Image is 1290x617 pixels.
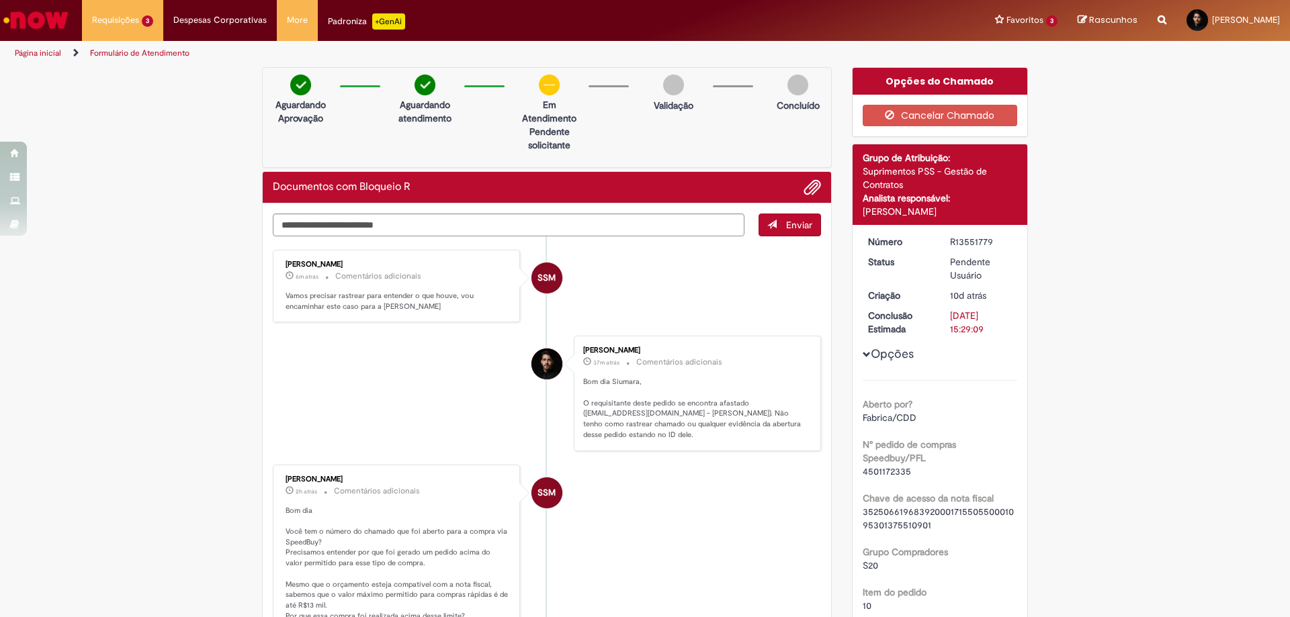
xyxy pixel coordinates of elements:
button: Cancelar Chamado [863,105,1018,126]
img: img-circle-grey.png [663,75,684,95]
b: Chave de acesso da nota fiscal [863,492,994,504]
span: 3 [142,15,153,27]
div: Siumara Santos Moura [531,263,562,293]
span: 37m atrás [593,359,619,367]
span: 10 [863,600,871,612]
a: Página inicial [15,48,61,58]
span: Enviar [786,219,812,231]
p: Bom dia Siumara, O requisitante deste pedido se encontra afastado ([EMAIL_ADDRESS][DOMAIN_NAME] -... [583,377,807,440]
span: Rascunhos [1089,13,1137,26]
dt: Status [858,255,941,269]
span: 2h atrás [296,487,317,495]
div: [PERSON_NAME] [583,346,807,354]
p: Validação [654,99,693,112]
time: 19/09/2025 16:51:58 [950,289,986,301]
p: Em Atendimento [517,98,582,125]
p: Aguardando Aprovação [268,98,333,125]
span: 10d atrás [950,289,986,301]
b: Item do pedido [863,586,927,598]
dt: Criação [858,289,941,302]
b: Aberto por? [863,398,912,410]
p: Pendente solicitante [517,125,582,152]
dt: Conclusão Estimada [858,309,941,336]
span: Despesas Corporativas [173,13,267,27]
span: 3 [1046,15,1058,27]
time: 29/09/2025 10:03:10 [593,359,619,367]
span: 4501172335 [863,465,911,477]
div: Pendente Usuário [950,255,1013,282]
p: Vamos precisar rastrear para entender o que houve, vou encaminhar este caso para a [PERSON_NAME] [286,291,509,312]
span: Requisições [92,13,139,27]
div: [PERSON_NAME] [863,205,1018,218]
div: Siumara Santos Moura [531,477,562,508]
span: Fabrica/CDD [863,412,916,424]
div: R13551779 [950,235,1013,248]
div: [PERSON_NAME] [286,260,509,269]
img: img-circle-grey.png [787,75,808,95]
div: Suprimentos PSS - Gestão de Contratos [863,164,1018,191]
span: S20 [863,559,878,571]
span: [PERSON_NAME] [1212,14,1280,26]
small: Comentários adicionais [636,357,722,368]
small: Comentários adicionais [335,271,421,282]
b: N° pedido de compras Speedbuy/PFL [863,438,956,464]
span: More [287,13,308,27]
p: +GenAi [372,13,405,30]
div: Analista responsável: [863,191,1018,205]
button: Enviar [759,213,821,236]
textarea: Digite sua mensagem aqui... [273,213,744,236]
span: 35250661968392000171550550001095301375510901 [863,506,1014,531]
ul: Trilhas de página [10,41,850,66]
button: Adicionar anexos [804,179,821,196]
img: check-circle-green.png [415,75,435,95]
img: ServiceNow [1,7,71,34]
p: Concluído [777,99,820,112]
h2: Documentos com Bloqueio R Histórico de tíquete [273,181,411,193]
div: [DATE] 15:29:09 [950,309,1013,336]
div: Pedro Lucas Braga Gomes [531,348,562,379]
small: Comentários adicionais [334,485,420,497]
span: SSM [537,262,556,294]
a: Rascunhos [1078,14,1137,27]
img: check-circle-green.png [290,75,311,95]
dt: Número [858,235,941,248]
div: Opções do Chamado [853,68,1028,95]
b: Grupo Compradores [863,546,948,558]
a: Formulário de Atendimento [90,48,189,58]
span: SSM [537,477,556,509]
div: 19/09/2025 16:51:58 [950,289,1013,302]
div: Grupo de Atribuição: [863,151,1018,164]
time: 29/09/2025 10:33:56 [296,273,318,281]
p: Aguardando atendimento [392,98,458,125]
span: Favoritos [1006,13,1043,27]
span: 6m atrás [296,273,318,281]
div: [PERSON_NAME] [286,475,509,483]
img: circle-minus.png [539,75,560,95]
div: Padroniza [328,13,405,30]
